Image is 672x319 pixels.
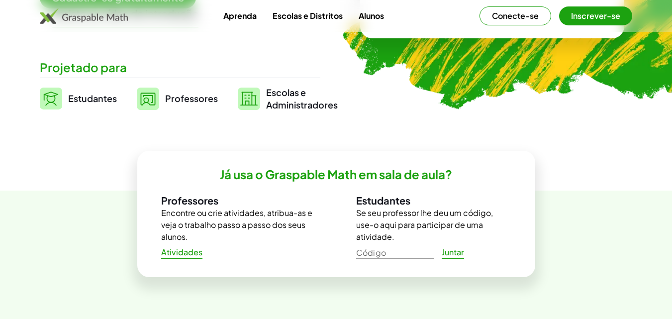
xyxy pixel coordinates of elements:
font: Estudantes [356,194,410,207]
font: Projetado para [40,60,127,75]
font: Já usa o Graspable Math em sala de aula? [220,167,452,182]
font: Professores [161,194,218,207]
font: Encontre ou crie atividades, atribua-as e veja o trabalho passo a passo dos seus alunos. [161,208,312,242]
font: Escolas e [266,87,306,98]
font: Estudantes [68,93,117,104]
font: Juntar [442,247,464,257]
font: Atividades [161,247,202,257]
img: svg%3e [137,88,159,110]
a: Escolas e Distritos [265,6,351,25]
font: Professores [165,93,218,104]
img: svg%3e [238,88,260,110]
a: Aprenda [215,6,265,25]
a: Juntar [434,243,473,261]
font: Aprenda [223,10,257,21]
a: Professores [137,86,218,111]
font: Inscrever-se [571,10,620,21]
a: Alunos [351,6,392,25]
img: svg%3e [40,88,62,109]
font: Conecte-se [492,10,539,21]
button: Inscrever-se [559,6,632,25]
a: Estudantes [40,86,117,111]
button: Conecte-se [480,6,551,25]
font: Administradores [266,99,338,110]
a: Atividades [153,243,211,261]
font: Se seu professor lhe deu um código, use-o aqui para participar de uma atividade. [356,208,493,242]
a: Escolas eAdministradores [238,86,338,111]
font: Alunos [359,10,384,21]
font: Escolas e Distritos [273,10,343,21]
